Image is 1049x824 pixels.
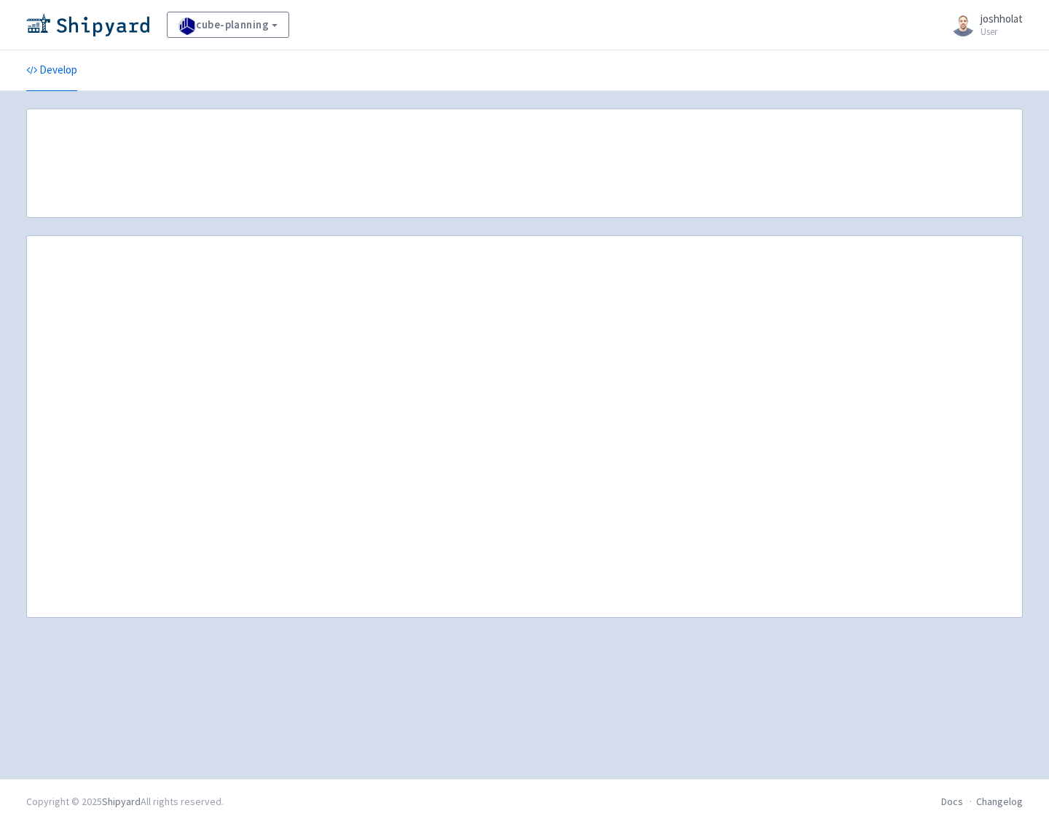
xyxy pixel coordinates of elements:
img: Shipyard logo [26,13,149,36]
a: Shipyard [102,795,141,808]
a: cube-planning [167,12,289,38]
a: joshholat User [943,13,1023,36]
a: Develop [26,50,77,91]
small: User [981,27,1023,36]
div: Copyright © 2025 All rights reserved. [26,794,224,809]
a: Docs [941,795,963,808]
span: joshholat [981,12,1023,25]
a: Changelog [976,795,1023,808]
